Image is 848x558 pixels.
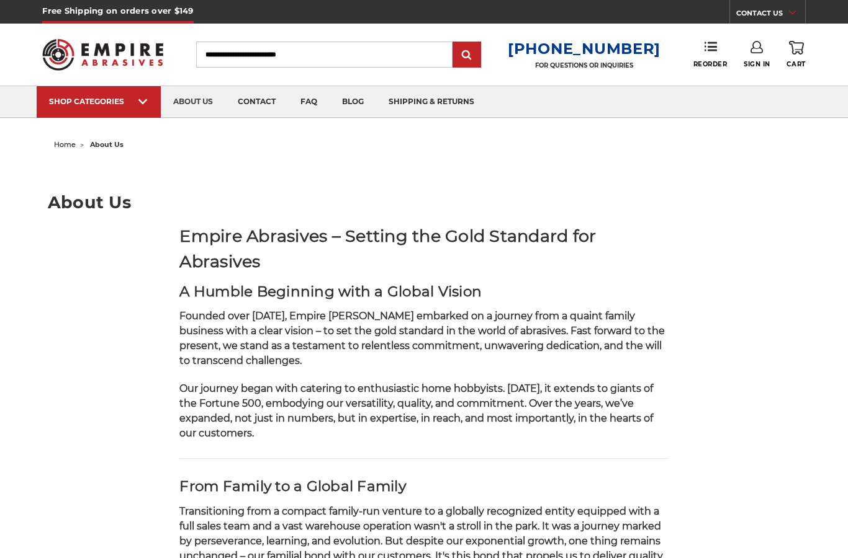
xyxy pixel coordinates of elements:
[179,477,406,495] strong: From Family to a Global Family
[693,60,728,68] span: Reorder
[179,283,482,300] strong: A Humble Beginning with a Global Vision
[330,86,376,118] a: blog
[225,86,288,118] a: contact
[508,61,661,69] p: FOR QUESTIONS OR INQUIRIES
[48,194,800,211] h1: About Us
[90,140,124,149] span: about us
[288,86,330,118] a: faq
[179,310,665,366] span: Founded over [DATE], Empire [PERSON_NAME] embarked on a journey from a quaint family business wit...
[736,6,805,24] a: CONTACT US
[787,41,805,68] a: Cart
[744,60,770,68] span: Sign In
[376,86,487,118] a: shipping & returns
[42,31,163,78] img: Empire Abrasives
[179,383,653,439] span: Our journey began with catering to enthusiastic home hobbyists. [DATE], it extends to giants of t...
[54,140,76,149] a: home
[693,41,728,68] a: Reorder
[179,226,596,272] strong: Empire Abrasives – Setting the Gold Standard for Abrasives
[787,60,805,68] span: Cart
[454,43,479,68] input: Submit
[49,97,148,106] div: SHOP CATEGORIES
[161,86,225,118] a: about us
[508,40,661,58] a: [PHONE_NUMBER]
